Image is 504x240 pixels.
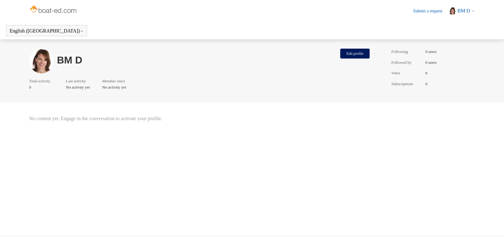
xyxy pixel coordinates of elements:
[66,78,87,84] span: Last activity
[391,59,422,66] span: Followed by
[340,49,370,59] button: Edit profile
[425,49,437,55] span: 0 users
[458,8,470,13] span: BM D
[391,49,422,55] span: Following
[425,59,437,66] span: 0 users
[102,84,128,90] span: No activity yet
[391,70,422,76] span: Votes
[29,4,78,16] img: Boat-Ed Help Center home page
[425,81,428,87] span: 0
[102,78,125,84] span: Member since
[391,81,422,87] span: Subscriptions
[66,84,90,90] span: No activity yet
[483,219,499,235] div: Live chat
[425,70,428,76] span: 0
[29,84,54,90] span: 0
[449,7,475,15] button: BM D
[57,56,337,64] h1: BM D
[29,78,50,84] span: Total activity
[10,28,84,34] button: English ([GEOGRAPHIC_DATA])
[29,115,373,122] span: No content yet. Engage in the conversation to activate your profile.
[413,8,448,14] a: Submit a request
